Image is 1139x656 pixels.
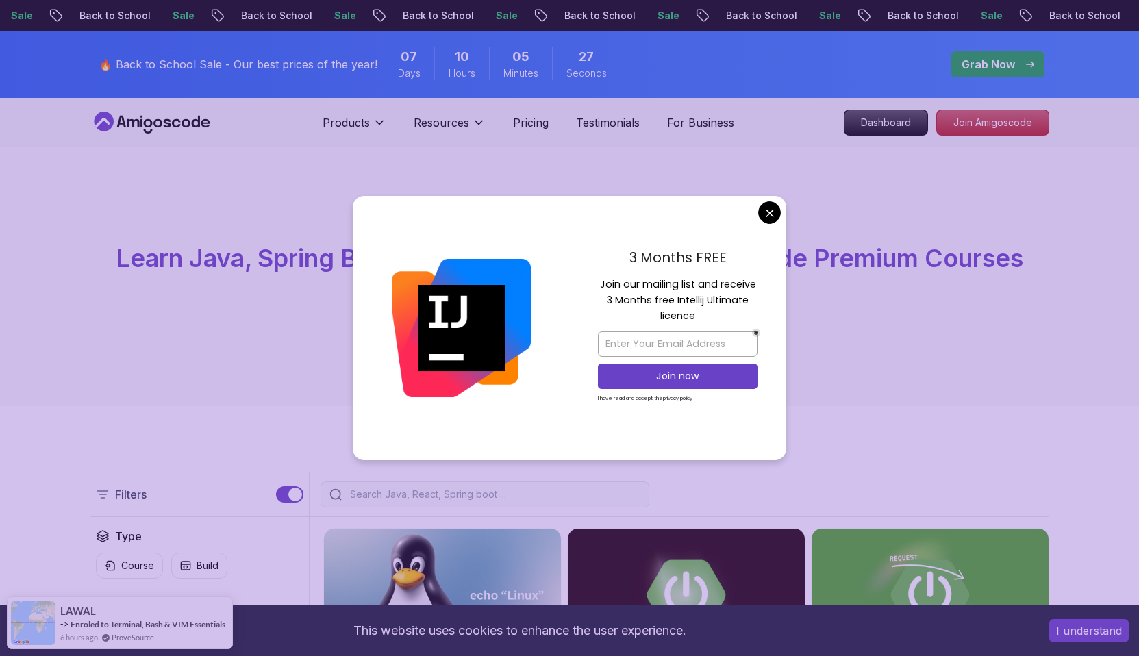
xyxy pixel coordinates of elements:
[714,9,808,23] p: Back to School
[161,9,205,23] p: Sale
[553,9,646,23] p: Back to School
[667,114,734,131] a: For Business
[1038,9,1131,23] p: Back to School
[398,66,421,80] span: Days
[503,66,538,80] span: Minutes
[414,114,469,131] p: Resources
[323,114,386,142] button: Products
[71,619,225,629] a: Enroled to Terminal, Bash & VIM Essentials
[455,47,469,66] span: 10 Hours
[60,631,98,643] span: 6 hours ago
[323,9,366,23] p: Sale
[936,110,1049,136] a: Join Amigoscode
[414,114,486,142] button: Resources
[11,601,55,645] img: provesource social proof notification image
[962,56,1015,73] p: Grab Now
[197,559,218,572] p: Build
[937,110,1049,135] p: Join Amigoscode
[576,114,640,131] a: Testimonials
[10,616,1029,646] div: This website uses cookies to enhance the user experience.
[484,9,528,23] p: Sale
[844,110,928,136] a: Dashboard
[229,9,323,23] p: Back to School
[646,9,690,23] p: Sale
[808,9,851,23] p: Sale
[115,528,142,544] h2: Type
[844,110,927,135] p: Dashboard
[99,56,377,73] p: 🔥 Back to School Sale - Our best prices of the year!
[60,605,96,617] span: LAWAL
[449,66,475,80] span: Hours
[1049,619,1129,642] button: Accept cookies
[347,488,640,501] input: Search Java, React, Spring boot ...
[112,631,154,643] a: ProveSource
[116,243,1023,273] span: Learn Java, Spring Boot, DevOps & More with Amigoscode Premium Courses
[401,47,417,66] span: 7 Days
[68,9,161,23] p: Back to School
[96,553,163,579] button: Course
[579,47,594,66] span: 27 Seconds
[566,66,607,80] span: Seconds
[969,9,1013,23] p: Sale
[171,553,227,579] button: Build
[512,47,529,66] span: 5 Minutes
[60,618,69,629] span: ->
[121,559,154,572] p: Course
[340,283,800,340] p: Master in-demand skills like Java, Spring Boot, DevOps, React, and more through hands-on, expert-...
[513,114,549,131] a: Pricing
[391,9,484,23] p: Back to School
[323,114,370,131] p: Products
[876,9,969,23] p: Back to School
[115,486,147,503] p: Filters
